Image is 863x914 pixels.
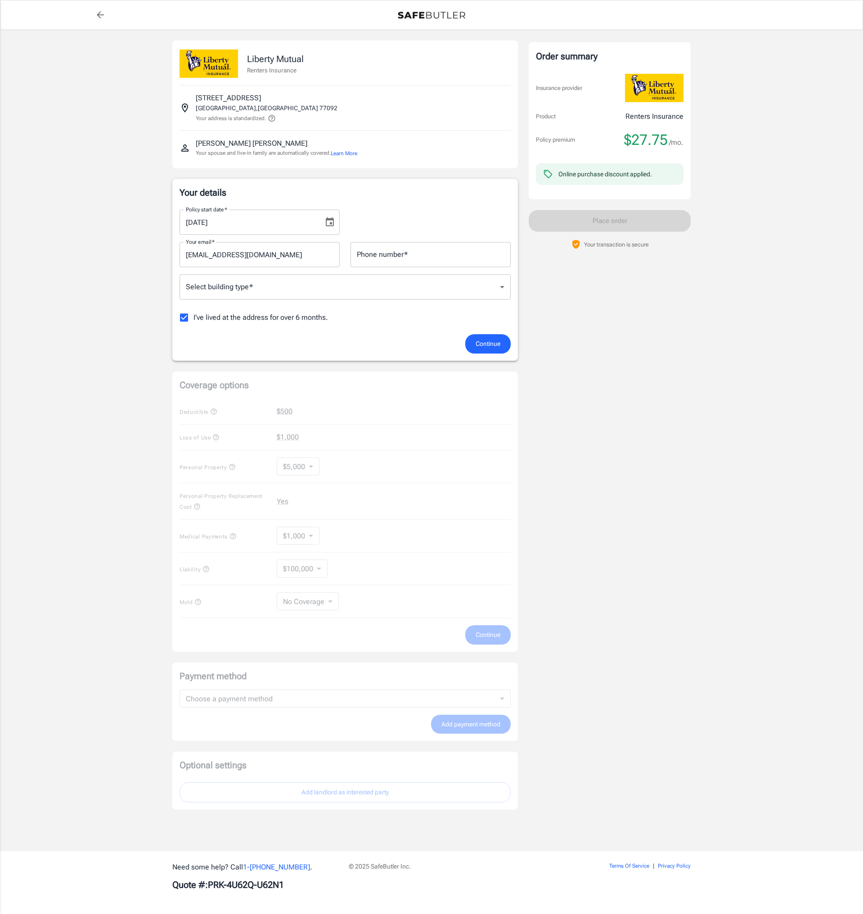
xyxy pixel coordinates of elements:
[609,863,649,869] a: Terms Of Service
[247,66,304,75] p: Renters Insurance
[196,103,337,112] p: [GEOGRAPHIC_DATA] , [GEOGRAPHIC_DATA] 77092
[172,879,284,890] b: Quote #: PRK-4U62Q-U62N1
[349,862,558,871] p: © 2025 SafeButler Inc.
[196,138,307,149] p: [PERSON_NAME] [PERSON_NAME]
[180,186,511,199] p: Your details
[186,206,227,213] label: Policy start date
[196,114,266,122] p: Your address is standardized.
[180,143,190,153] svg: Insured person
[669,136,683,149] span: /mo.
[624,131,668,149] span: $27.75
[193,312,328,323] span: I've lived at the address for over 6 months.
[653,863,654,869] span: |
[536,84,582,93] p: Insurance provider
[558,170,652,179] div: Online purchase discount applied.
[180,242,340,267] input: Enter email
[536,112,556,121] p: Product
[398,12,465,19] img: Back to quotes
[172,862,338,873] p: Need some help? Call .
[331,149,357,157] button: Learn More
[243,863,310,871] a: 1-[PHONE_NUMBER]
[476,338,500,349] span: Continue
[180,210,317,235] input: MM/DD/YYYY
[196,149,357,157] p: Your spouse and live-in family are automatically covered.
[180,49,238,78] img: Liberty Mutual
[625,74,683,102] img: Liberty Mutual
[584,240,649,249] p: Your transaction is secure
[180,103,190,113] svg: Insured address
[196,93,261,103] p: [STREET_ADDRESS]
[351,242,511,267] input: Enter number
[536,135,575,144] p: Policy premium
[186,238,215,246] label: Your email
[658,863,691,869] a: Privacy Policy
[625,111,683,122] p: Renters Insurance
[536,49,683,63] div: Order summary
[321,213,339,231] button: Choose date, selected date is Aug 15, 2025
[91,6,109,24] a: back to quotes
[247,52,304,66] p: Liberty Mutual
[465,334,511,354] button: Continue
